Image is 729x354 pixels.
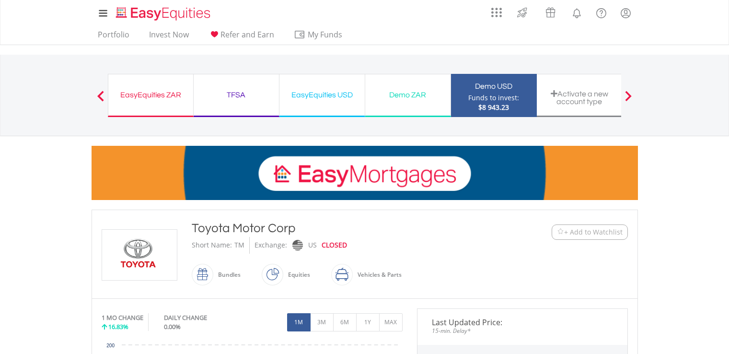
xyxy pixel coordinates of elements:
[114,6,214,22] img: EasyEquities_Logo.png
[425,326,620,335] span: 15-min. Delay*
[220,29,274,40] span: Refer and Earn
[287,313,311,331] button: 1M
[283,263,310,286] div: Equities
[213,263,241,286] div: Bundles
[478,103,509,112] span: $8 943.23
[557,228,564,236] img: Watchlist
[457,80,531,93] div: Demo USD
[255,237,287,254] div: Exchange:
[308,237,317,254] div: US
[92,146,638,200] img: EasyMortage Promotion Banner
[565,2,589,22] a: Notifications
[102,313,143,322] div: 1 MO CHANGE
[613,2,638,24] a: My Profile
[425,319,620,326] span: Last Updated Price:
[379,313,403,331] button: MAX
[94,30,133,45] a: Portfolio
[514,5,530,20] img: thrive-v2.svg
[322,237,347,254] div: CLOSED
[192,237,232,254] div: Short Name:
[164,322,181,331] span: 0.00%
[536,2,565,20] a: Vouchers
[164,313,239,322] div: DAILY CHANGE
[310,313,334,331] button: 3M
[491,7,502,18] img: grid-menu-icon.svg
[552,224,628,240] button: Watchlist + Add to Watchlist
[371,88,445,102] div: Demo ZAR
[543,90,616,106] div: Activate a new account type
[285,88,359,102] div: EasyEquities USD
[106,343,115,348] text: 200
[108,322,128,331] span: 16.83%
[112,2,214,22] a: Home page
[543,5,558,20] img: vouchers-v2.svg
[192,220,493,237] div: Toyota Motor Corp
[333,313,357,331] button: 6M
[356,313,380,331] button: 1Y
[564,227,623,237] span: + Add to Watchlist
[485,2,508,18] a: AppsGrid
[294,28,357,41] span: My Funds
[145,30,193,45] a: Invest Now
[589,2,613,22] a: FAQ's and Support
[292,240,302,251] img: nasdaq.png
[114,88,187,102] div: EasyEquities ZAR
[205,30,278,45] a: Refer and Earn
[199,88,273,102] div: TFSA
[104,230,175,280] img: EQU.US.TM.png
[353,263,402,286] div: Vehicles & Parts
[468,93,519,103] div: Funds to invest:
[234,237,244,254] div: TM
